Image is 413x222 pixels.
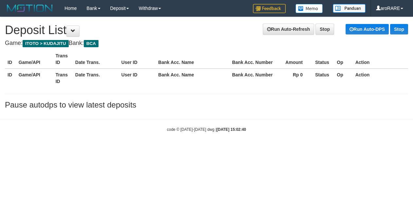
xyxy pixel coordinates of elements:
img: MOTION_logo.png [5,3,55,13]
h4: Game: Bank: [5,40,408,47]
a: Run Auto-DPS [346,24,389,34]
h3: Pause autodps to view latest deposits [5,101,408,109]
th: Date Trans. [73,69,119,87]
img: Feedback.jpg [253,4,286,13]
th: Op [334,69,352,87]
th: Bank Acc. Number [229,50,276,69]
a: Stop [390,24,408,34]
th: ID [5,50,16,69]
th: User ID [119,50,156,69]
th: Op [334,50,352,69]
a: Run Auto-Refresh [263,24,314,35]
th: Action [353,50,408,69]
th: Game/API [16,69,53,87]
th: Date Trans. [73,50,119,69]
a: Stop [315,24,334,35]
th: Bank Acc. Number [229,69,276,87]
th: Trans ID [53,69,73,87]
th: Amount [276,50,313,69]
span: BCA [84,40,99,47]
th: Action [353,69,408,87]
th: User ID [119,69,156,87]
img: Button%20Memo.svg [296,4,323,13]
h1: Deposit List [5,24,408,37]
th: Status [313,69,334,87]
th: Trans ID [53,50,73,69]
th: Bank Acc. Name [156,69,230,87]
th: Rp 0 [276,69,313,87]
span: ITOTO > KUDAJITU [23,40,69,47]
th: ID [5,69,16,87]
small: code © [DATE]-[DATE] dwg | [167,127,246,132]
th: Game/API [16,50,53,69]
th: Bank Acc. Name [156,50,230,69]
img: panduan.png [333,4,366,13]
strong: [DATE] 15:02:40 [217,127,246,132]
th: Status [313,50,334,69]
